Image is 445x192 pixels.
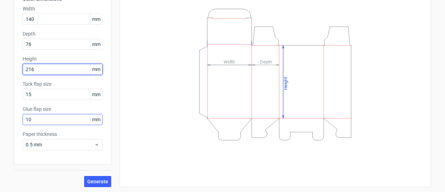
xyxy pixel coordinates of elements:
[23,106,103,113] label: Glue flap size
[23,55,103,62] label: Height
[283,77,288,90] tspan: Height
[90,114,102,125] span: mm
[87,179,108,184] span: Generate
[90,89,102,100] span: mm
[26,141,94,148] span: 0.5 mm
[23,131,103,138] label: Paper thickness
[23,30,103,37] label: Depth
[90,14,102,24] span: mm
[23,5,103,12] label: Width
[90,64,102,75] span: mm
[90,39,102,49] span: mm
[23,80,103,87] label: Tuck flap size
[224,59,235,64] tspan: Width
[84,176,111,187] button: Generate
[260,59,272,64] tspan: Depth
